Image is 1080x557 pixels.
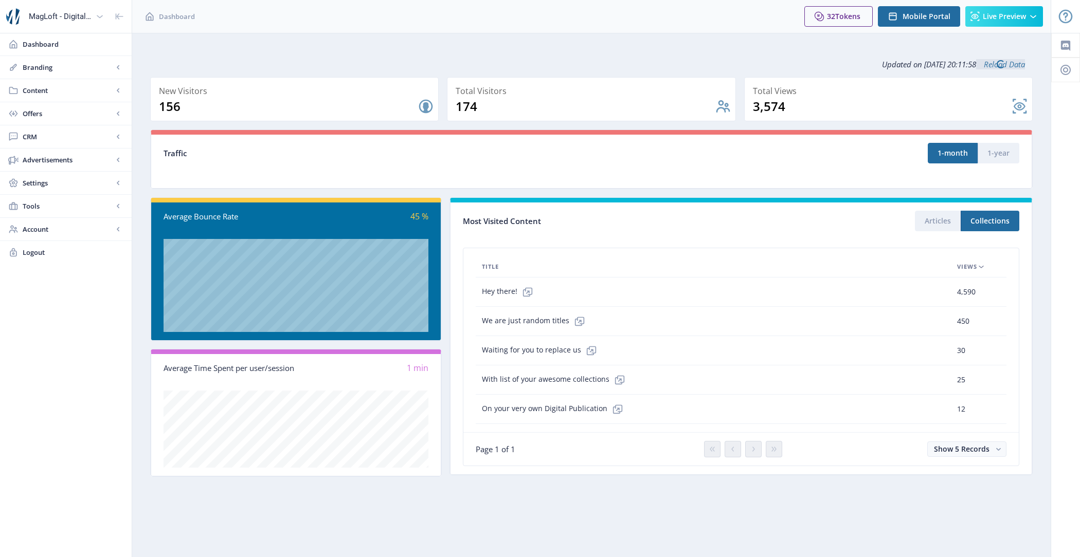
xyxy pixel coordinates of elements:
span: Advertisements [23,155,113,165]
span: On your very own Digital Publication [482,399,628,419]
span: Show 5 Records [934,444,989,454]
button: 1-month [928,143,978,163]
span: Logout [23,247,123,257]
span: Waiting for you to replace us [482,340,602,361]
div: New Visitors [159,84,434,98]
div: Traffic [164,147,591,159]
span: 4,590 [957,286,976,298]
span: Tools [23,201,113,211]
span: Dashboard [23,39,123,49]
span: 450 [957,315,969,327]
span: Settings [23,178,113,188]
div: Average Time Spent per user/session [164,362,296,374]
button: Articles [915,211,961,231]
span: CRM [23,132,113,142]
span: 30 [957,344,965,357]
div: 3,574 [753,98,1012,115]
span: Content [23,85,113,96]
span: With list of your awesome collections [482,369,630,390]
span: 45 % [410,211,428,222]
button: Show 5 Records [927,441,1006,457]
span: Hey there! [482,282,538,302]
span: 12 [957,403,965,415]
div: MagLoft - Digital Magazine [29,5,92,28]
span: Dashboard [159,11,195,22]
span: Live Preview [983,12,1026,21]
span: Title [482,261,499,273]
img: properties.app_icon.png [6,8,23,25]
span: We are just random titles [482,311,590,331]
button: 1-year [978,143,1019,163]
span: 25 [957,374,965,386]
span: Page 1 of 1 [476,444,515,454]
div: Total Views [753,84,1028,98]
div: Average Bounce Rate [164,211,296,222]
button: Collections [961,211,1019,231]
span: Offers [23,108,113,119]
div: 156 [159,98,418,115]
button: Live Preview [965,6,1043,27]
span: Views [957,261,977,273]
span: Tokens [835,11,860,21]
div: Most Visited Content [463,213,741,229]
span: Branding [23,62,113,72]
span: Account [23,224,113,234]
div: Total Visitors [456,84,731,98]
span: Mobile Portal [903,12,950,21]
a: Reload Data [976,59,1025,69]
div: Updated on [DATE] 20:11:58 [150,51,1033,77]
button: Mobile Portal [878,6,960,27]
button: 32Tokens [804,6,873,27]
div: 174 [456,98,714,115]
div: 1 min [296,362,429,374]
